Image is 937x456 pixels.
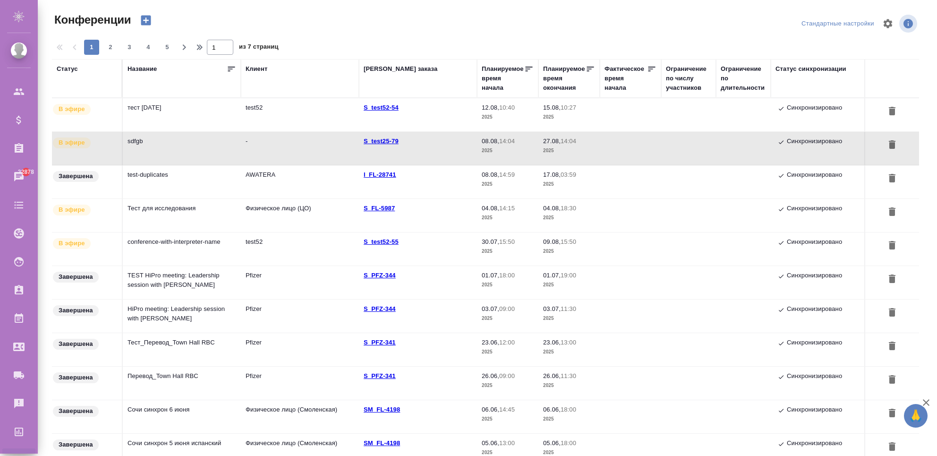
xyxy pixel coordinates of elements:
[482,213,534,223] p: 2025
[543,414,595,424] p: 2025
[499,238,515,245] p: 15:50
[123,266,241,299] td: TEST HiPro meeting: Leadership session with [PERSON_NAME]
[482,171,499,178] p: 08.08,
[246,64,267,74] div: Клиент
[543,180,595,189] p: 2025
[364,138,406,145] a: S_test25-79
[561,205,576,212] p: 18:30
[561,104,576,111] p: 10:27
[543,112,595,122] p: 2025
[2,165,35,189] a: 22878
[884,237,900,255] button: Удалить
[241,400,359,433] td: Физическое лицо (Смоленская)
[482,381,534,390] p: 2025
[904,404,928,428] button: 🙏
[160,43,175,52] span: 5
[787,371,842,383] p: Синхронизировано
[666,64,711,93] div: Ограничение по числу участников
[561,439,576,447] p: 18:00
[787,439,842,450] p: Синхронизировано
[543,64,586,93] div: Планируемое время окончания
[499,372,515,379] p: 09:00
[364,305,403,312] a: S_PFZ-344
[59,239,85,248] p: В эфире
[543,305,561,312] p: 03.07,
[561,272,576,279] p: 19:00
[364,406,407,413] a: SM_FL-4198
[122,43,137,52] span: 3
[364,205,402,212] p: S_FL-5987
[128,64,157,74] div: Название
[364,439,407,447] a: SM_FL-4198
[499,406,515,413] p: 14:45
[543,439,561,447] p: 05.06,
[775,64,846,74] div: Статус синхронизации
[561,238,576,245] p: 15:50
[123,165,241,198] td: test-duplicates
[364,64,437,74] div: [PERSON_NAME] заказа
[123,232,241,266] td: conference-with-interpreter-name
[561,339,576,346] p: 13:00
[561,138,576,145] p: 14:04
[482,280,534,290] p: 2025
[103,43,118,52] span: 2
[787,304,842,316] p: Синхронизировано
[787,170,842,181] p: Синхронизировано
[241,232,359,266] td: test52
[241,333,359,366] td: Pfizer
[482,247,534,256] p: 2025
[59,306,93,315] p: Завершена
[364,272,403,279] a: S_PFZ-344
[799,17,877,31] div: split button
[543,146,595,155] p: 2025
[543,280,595,290] p: 2025
[543,272,561,279] p: 01.07,
[123,132,241,165] td: sdfgb
[141,43,156,52] span: 4
[59,172,93,181] p: Завершена
[787,271,842,282] p: Синхронизировано
[884,103,900,120] button: Удалить
[884,170,900,188] button: Удалить
[364,372,403,379] a: S_PFZ-341
[482,146,534,155] p: 2025
[787,137,842,148] p: Синхронизировано
[482,372,499,379] p: 26.06,
[908,406,924,426] span: 🙏
[59,406,93,416] p: Завершена
[787,338,842,349] p: Синхронизировано
[482,238,499,245] p: 30.07,
[543,314,595,323] p: 2025
[543,247,595,256] p: 2025
[123,367,241,400] td: Перевод_Town Hall RBC
[787,103,842,114] p: Синхронизировано
[59,440,93,449] p: Завершена
[482,439,499,447] p: 05.06,
[499,138,515,145] p: 14:04
[482,406,499,413] p: 06.06,
[241,300,359,333] td: Pfizer
[884,371,900,389] button: Удалить
[561,305,576,312] p: 11:30
[899,15,919,33] span: Посмотреть информацию
[482,305,499,312] p: 03.07,
[543,406,561,413] p: 06.06,
[59,205,85,215] p: В эфире
[543,381,595,390] p: 2025
[364,104,406,111] p: S_test52-54
[561,171,576,178] p: 03:59
[364,238,406,245] a: S_test52-55
[59,272,93,282] p: Завершена
[364,339,403,346] a: S_PFZ-341
[499,305,515,312] p: 09:00
[543,213,595,223] p: 2025
[482,112,534,122] p: 2025
[123,300,241,333] td: HiPro meeting: Leadership session with [PERSON_NAME]
[241,266,359,299] td: Pfizer
[499,272,515,279] p: 18:00
[482,104,499,111] p: 12.08,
